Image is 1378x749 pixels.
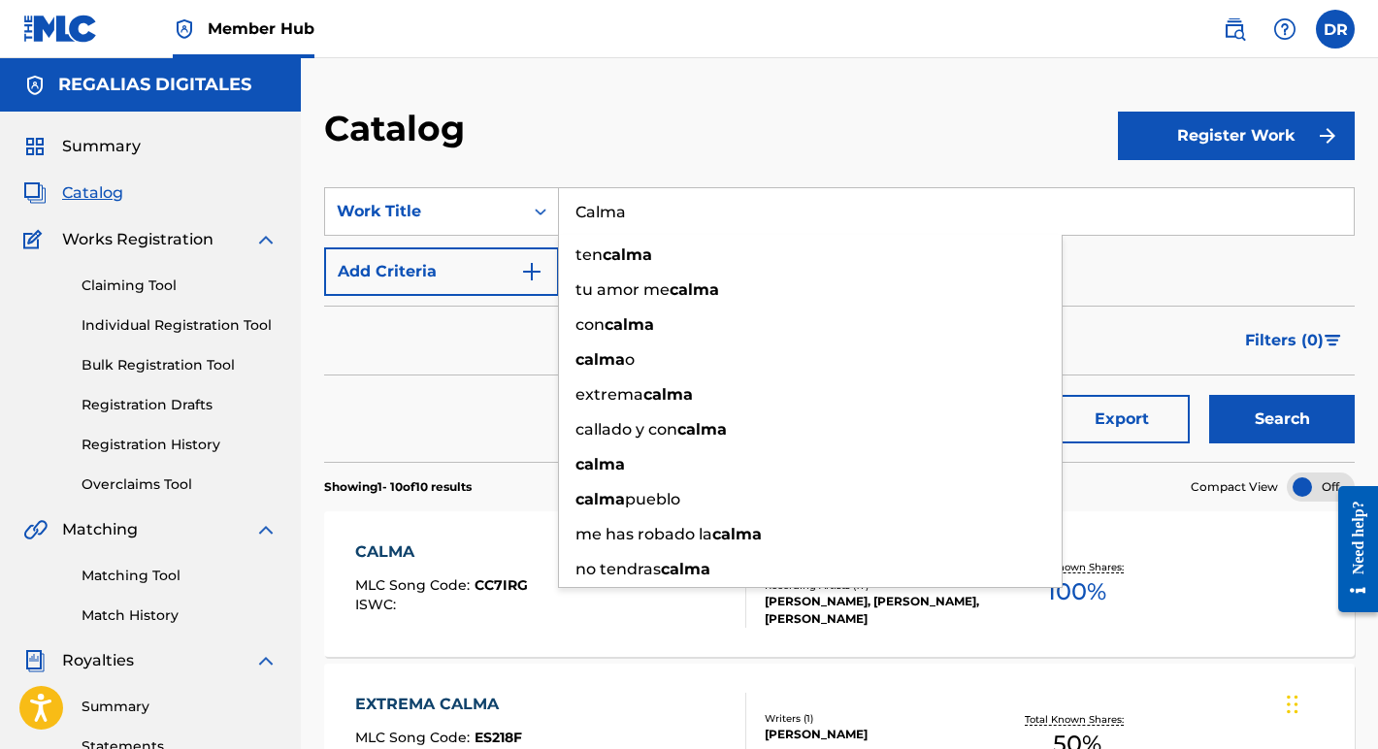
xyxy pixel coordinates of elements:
span: ES218F [475,729,522,746]
img: f7272a7cc735f4ea7f67.svg [1316,124,1339,147]
p: Showing 1 - 10 of 10 results [324,478,472,496]
button: Search [1209,395,1355,443]
button: Add Criteria [324,247,559,296]
strong: calma [605,315,654,334]
strong: calma [603,245,652,264]
span: ten [575,245,603,264]
a: Bulk Registration Tool [82,355,278,375]
strong: calma [661,560,710,578]
div: [PERSON_NAME] [765,726,991,743]
img: help [1273,17,1296,41]
img: filter [1325,335,1341,346]
strong: calma [677,420,727,439]
a: Match History [82,605,278,626]
div: [PERSON_NAME], [PERSON_NAME], [PERSON_NAME] [765,593,991,628]
img: Matching [23,518,48,541]
a: Claiming Tool [82,276,278,296]
div: EXTREMA CALMA [355,693,522,716]
span: MLC Song Code : [355,576,475,594]
h2: Catalog [324,107,475,150]
div: Help [1265,10,1304,49]
button: Register Work [1118,112,1355,160]
button: Filters (0) [1233,316,1355,365]
h5: REGALIAS DIGITALES [58,74,251,96]
span: ISWC : [355,596,401,613]
img: Accounts [23,74,47,97]
img: expand [254,228,278,251]
span: Royalties [62,649,134,672]
div: Writers ( 1 ) [765,711,991,726]
span: callado y con [575,420,677,439]
div: Work Title [337,200,511,223]
span: CC7IRG [475,576,528,594]
span: con [575,315,605,334]
img: 9d2ae6d4665cec9f34b9.svg [520,260,543,283]
span: Matching [62,518,138,541]
form: Search Form [324,187,1355,462]
span: MLC Song Code : [355,729,475,746]
strong: calma [643,385,693,404]
img: Works Registration [23,228,49,251]
p: Total Known Shares: [1025,560,1129,574]
iframe: Resource Center [1324,466,1378,632]
span: me has robado la [575,525,712,543]
button: Export [1054,395,1190,443]
span: pueblo [625,490,680,508]
span: no tendras [575,560,661,578]
span: o [625,350,635,369]
a: Individual Registration Tool [82,315,278,336]
span: extrema [575,385,643,404]
strong: calma [670,280,719,299]
iframe: Chat Widget [1281,656,1378,749]
a: Matching Tool [82,566,278,586]
a: Summary [82,697,278,717]
img: search [1223,17,1246,41]
img: Catalog [23,181,47,205]
span: Member Hub [208,17,314,40]
strong: calma [575,455,625,473]
p: Total Known Shares: [1025,712,1129,727]
img: Summary [23,135,47,158]
div: CALMA [355,540,528,564]
img: Royalties [23,649,47,672]
a: Overclaims Tool [82,474,278,495]
strong: calma [575,350,625,369]
a: Public Search [1215,10,1254,49]
div: User Menu [1316,10,1355,49]
img: expand [254,649,278,672]
img: Top Rightsholder [173,17,196,41]
span: Compact View [1191,478,1278,496]
div: Drag [1287,675,1298,733]
span: Works Registration [62,228,213,251]
span: Catalog [62,181,123,205]
img: expand [254,518,278,541]
strong: calma [575,490,625,508]
a: Registration Drafts [82,395,278,415]
a: SummarySummary [23,135,141,158]
strong: calma [712,525,762,543]
span: 100 % [1047,574,1106,609]
a: CALMAMLC Song Code:CC7IRGISWC:Writers (1)[PERSON_NAME]Recording Artists (17)[PERSON_NAME], [PERSO... [324,511,1355,657]
img: MLC Logo [23,15,98,43]
span: tu amor me [575,280,670,299]
a: CatalogCatalog [23,181,123,205]
span: Filters ( 0 ) [1245,329,1324,352]
span: Summary [62,135,141,158]
a: Registration History [82,435,278,455]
